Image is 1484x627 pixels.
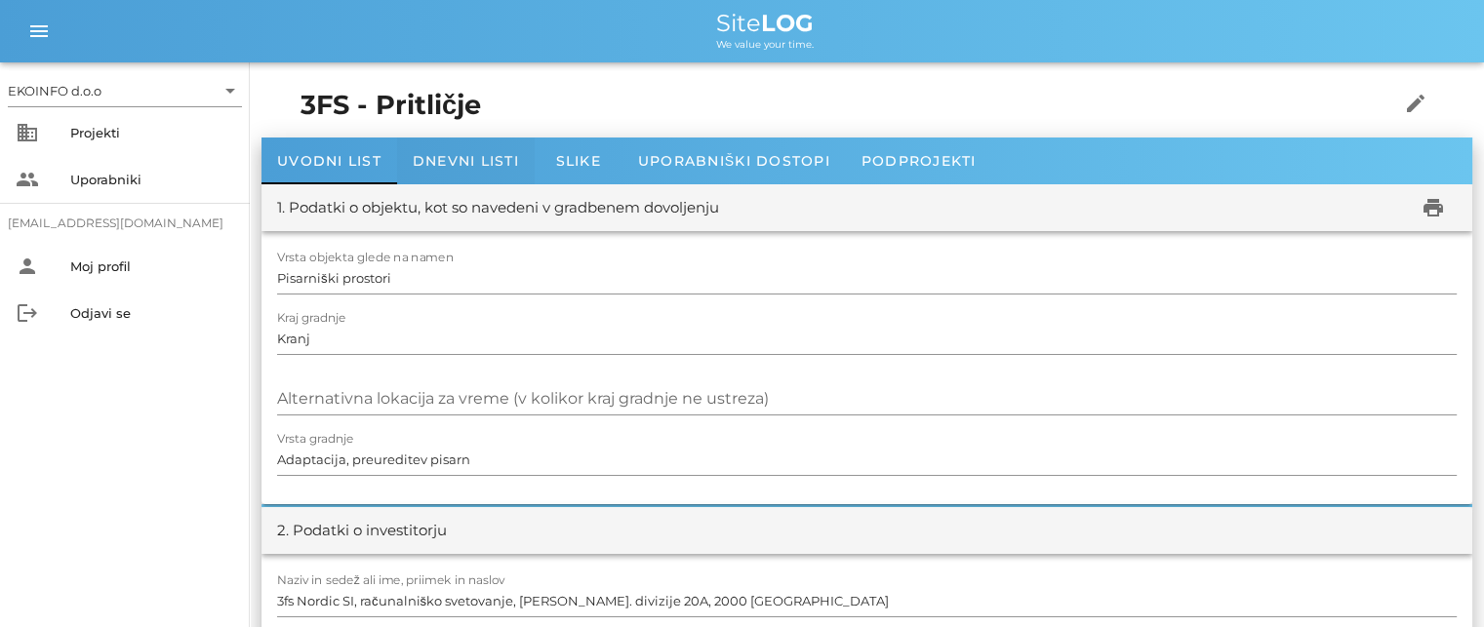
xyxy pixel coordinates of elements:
label: Naziv in sedež ali ime, priimek in naslov [277,573,505,588]
span: Slike [556,152,601,170]
label: Kraj gradnje [277,311,346,326]
i: business [16,121,39,144]
i: arrow_drop_down [219,79,242,102]
label: Vrsta objekta glede na namen [277,251,454,265]
div: Uporabniki [70,172,234,187]
span: Podprojekti [862,152,977,170]
div: EKOINFO d.o.o [8,75,242,106]
i: edit [1404,92,1427,115]
div: Moj profil [70,258,234,274]
div: Projekti [70,125,234,140]
i: people [16,168,39,191]
span: Site [716,9,814,37]
h1: 3FS - Pritličje [301,86,1339,126]
i: menu [27,20,51,43]
div: Odjavi se [70,305,234,321]
label: Vrsta gradnje [277,432,354,447]
span: We value your time. [716,38,814,51]
span: Uvodni list [277,152,381,170]
b: LOG [761,9,814,37]
div: 1. Podatki o objektu, kot so navedeni v gradbenem dovoljenju [277,197,719,219]
span: Uporabniški dostopi [638,152,830,170]
div: EKOINFO d.o.o [8,82,101,99]
i: person [16,255,39,278]
div: Pripomoček za klepet [1206,416,1484,627]
i: logout [16,301,39,325]
div: 2. Podatki o investitorju [277,520,447,542]
i: print [1422,196,1445,219]
iframe: Chat Widget [1206,416,1484,627]
span: Dnevni listi [413,152,519,170]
